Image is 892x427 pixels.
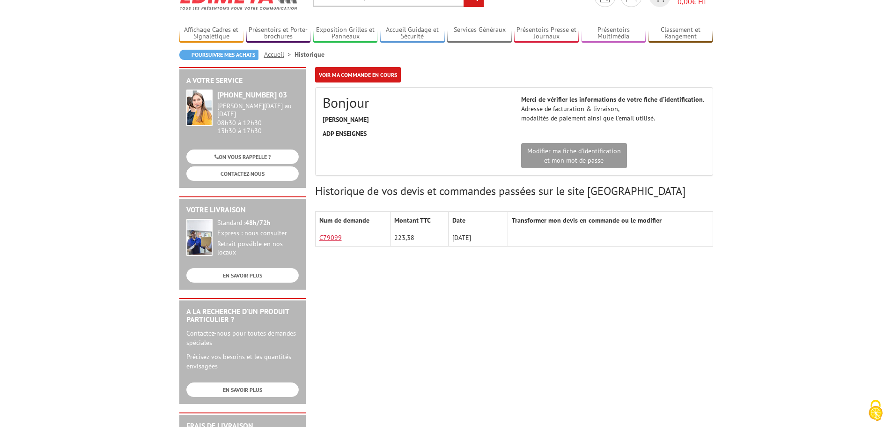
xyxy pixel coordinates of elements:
strong: [PERSON_NAME] [323,115,369,124]
div: Express : nous consulter [217,229,299,238]
h2: A votre service [186,76,299,85]
a: C79099 [319,233,342,242]
th: Montant TTC [391,212,448,229]
div: Standard : [217,219,299,227]
h2: A la recherche d'un produit particulier ? [186,307,299,324]
th: Num de demande [315,212,391,229]
a: EN SAVOIR PLUS [186,382,299,397]
img: widget-service.jpg [186,90,213,126]
h2: Votre livraison [186,206,299,214]
a: Présentoirs et Porte-brochures [246,26,311,41]
a: Affichage Cadres et Signalétique [179,26,244,41]
a: CONTACTEZ-NOUS [186,166,299,181]
a: Accueil [264,50,295,59]
a: Présentoirs Presse et Journaux [514,26,579,41]
strong: [PHONE_NUMBER] 03 [217,90,287,99]
strong: 48h/72h [245,218,271,227]
div: Retrait possible en nos locaux [217,240,299,257]
th: Date [448,212,508,229]
th: Transformer mon devis en commande ou le modifier [508,212,713,229]
a: Voir ma commande en cours [315,67,401,82]
a: Poursuivre mes achats [179,50,258,60]
p: Contactez-nous pour toutes demandes spéciales [186,329,299,347]
h3: Historique de vos devis et commandes passées sur le site [GEOGRAPHIC_DATA] [315,185,713,197]
div: [PERSON_NAME][DATE] au [DATE] [217,102,299,118]
img: Cookies (fenêtre modale) [864,399,887,422]
strong: Merci de vérifier les informations de votre fiche d’identification. [521,95,704,104]
div: 08h30 à 12h30 13h30 à 17h30 [217,102,299,135]
a: Exposition Grilles et Panneaux [313,26,378,41]
td: [DATE] [448,229,508,247]
img: widget-livraison.jpg [186,219,213,256]
a: Modifier ma fiche d'identificationet mon mot de passe [521,143,627,168]
li: Historique [295,50,324,59]
h2: Bonjour [323,95,507,110]
a: EN SAVOIR PLUS [186,268,299,283]
a: Classement et Rangement [649,26,713,41]
a: Services Généraux [447,26,512,41]
a: Présentoirs Multimédia [582,26,646,41]
p: Précisez vos besoins et les quantités envisagées [186,352,299,371]
p: Adresse de facturation & livraison, modalités de paiement ainsi que l’email utilisé. [521,95,706,123]
td: 223,38 [391,229,448,247]
strong: ADP ENSEIGNES [323,129,367,138]
a: Accueil Guidage et Sécurité [380,26,445,41]
button: Cookies (fenêtre modale) [859,395,892,427]
a: ON VOUS RAPPELLE ? [186,150,299,164]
